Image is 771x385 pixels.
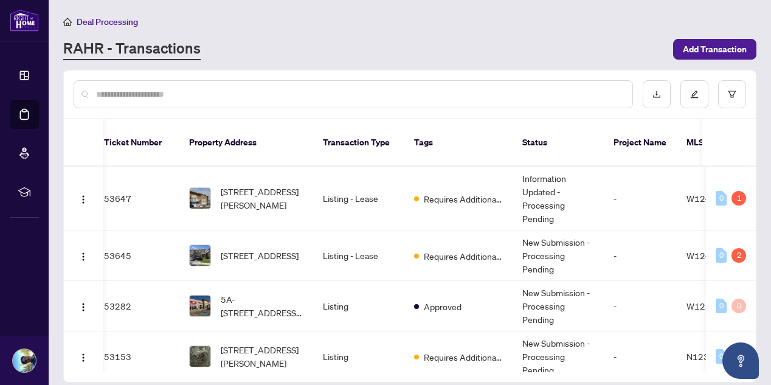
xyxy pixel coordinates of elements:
span: Deal Processing [77,16,138,27]
th: MLS # [677,119,750,167]
span: [STREET_ADDRESS][PERSON_NAME] [221,185,303,212]
span: download [652,90,661,99]
td: New Submission - Processing Pending [513,281,604,331]
div: 0 [731,299,746,313]
th: Property Address [179,119,313,167]
button: filter [718,80,746,108]
button: Open asap [722,342,759,379]
button: edit [680,80,708,108]
span: Approved [424,300,462,313]
span: home [63,18,72,26]
td: - [604,331,677,382]
div: 1 [731,191,746,206]
td: Listing - Lease [313,167,404,231]
button: download [643,80,671,108]
span: Requires Additional Docs [424,249,503,263]
a: RAHR - Transactions [63,38,201,60]
img: Logo [78,302,88,312]
img: Profile Icon [13,349,36,372]
td: Listing [313,281,404,331]
button: Logo [74,246,93,265]
td: - [604,281,677,331]
div: 2 [731,248,746,263]
span: [STREET_ADDRESS][PERSON_NAME] [221,343,303,370]
img: thumbnail-img [190,245,210,266]
span: filter [728,90,736,99]
img: Logo [78,353,88,362]
span: W12407366 [686,193,738,204]
td: Listing [313,331,404,382]
td: - [604,231,677,281]
img: thumbnail-img [190,188,210,209]
span: Requires Additional Docs [424,192,503,206]
button: Logo [74,296,93,316]
button: Logo [74,347,93,366]
span: W12388691 [686,300,738,311]
td: Listing - Lease [313,231,404,281]
div: 0 [716,349,727,364]
td: New Submission - Processing Pending [513,231,604,281]
img: thumbnail-img [190,296,210,316]
td: - [604,167,677,231]
span: N12359813 [686,351,736,362]
img: Logo [78,195,88,204]
span: W12407266 [686,250,738,261]
div: 0 [716,248,727,263]
td: Information Updated - Processing Pending [513,167,604,231]
span: edit [690,90,699,99]
th: Tags [404,119,513,167]
td: 53647 [94,167,179,231]
button: Logo [74,189,93,208]
td: 53645 [94,231,179,281]
span: Requires Additional Docs [424,350,503,364]
th: Ticket Number [94,119,179,167]
img: thumbnail-img [190,346,210,367]
span: Add Transaction [683,40,747,59]
td: 53282 [94,281,179,331]
span: 5A-[STREET_ADDRESS][PERSON_NAME] [221,293,303,319]
img: Logo [78,252,88,262]
th: Status [513,119,604,167]
button: Add Transaction [673,39,756,60]
span: [STREET_ADDRESS] [221,249,299,262]
th: Project Name [604,119,677,167]
div: 0 [716,299,727,313]
td: 53153 [94,331,179,382]
img: logo [10,9,39,32]
td: New Submission - Processing Pending [513,331,604,382]
th: Transaction Type [313,119,404,167]
div: 0 [716,191,727,206]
